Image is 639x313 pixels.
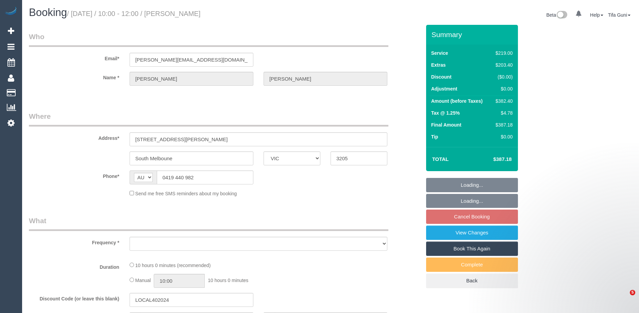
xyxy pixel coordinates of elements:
legend: Where [29,111,388,127]
input: Phone* [157,170,253,184]
label: Frequency * [24,237,124,246]
label: Name * [24,72,124,81]
a: View Changes [426,226,518,240]
legend: Who [29,32,388,47]
a: Back [426,274,518,288]
iframe: Intercom live chat [616,290,632,306]
label: Phone* [24,170,124,180]
label: Address* [24,132,124,142]
img: Automaid Logo [4,7,18,16]
label: Amount (before Taxes) [431,98,483,104]
input: First Name* [130,72,253,86]
div: $203.40 [493,62,512,68]
label: Tip [431,133,438,140]
label: Tax @ 1.25% [431,110,460,116]
span: Booking [29,6,67,18]
div: $387.18 [493,121,512,128]
label: Discount Code (or leave this blank) [24,293,124,302]
div: $4.78 [493,110,512,116]
input: Email* [130,53,253,67]
label: Service [431,50,448,56]
div: $219.00 [493,50,512,56]
span: 10 hours 0 minutes [208,278,248,283]
strong: Total [432,156,449,162]
div: $382.40 [493,98,512,104]
label: Adjustment [431,85,457,92]
label: Email* [24,53,124,62]
h4: $387.18 [473,156,511,162]
div: $0.00 [493,133,512,140]
label: Extras [431,62,446,68]
span: 5 [630,290,635,295]
span: Send me free SMS reminders about my booking [135,191,237,196]
input: Post Code* [331,151,387,165]
a: Help [590,12,603,18]
div: $0.00 [493,85,512,92]
label: Final Amount [431,121,461,128]
h3: Summary [432,31,515,38]
label: Discount [431,73,452,80]
span: Manual [135,278,151,283]
legend: What [29,216,388,231]
input: Suburb* [130,151,253,165]
img: New interface [556,11,567,20]
a: Beta [546,12,567,18]
span: 10 hours 0 minutes (recommended) [135,263,211,268]
label: Duration [24,261,124,270]
a: Tifa Guni [608,12,630,18]
input: Last Name* [264,72,387,86]
div: ($0.00) [493,73,512,80]
a: Book This Again [426,242,518,256]
small: / [DATE] / 10:00 - 12:00 / [PERSON_NAME] [67,10,201,17]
